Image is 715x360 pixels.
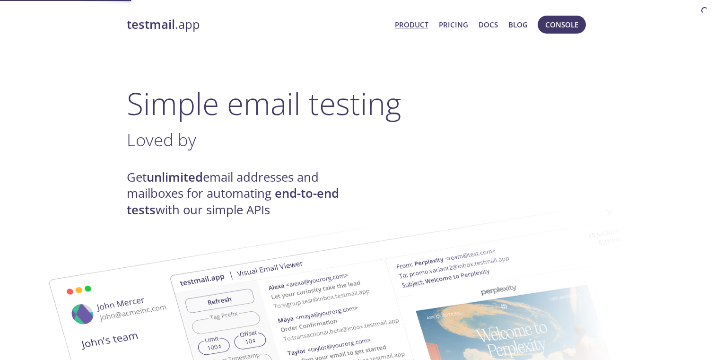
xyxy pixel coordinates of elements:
[127,85,588,122] h1: Simple email testing
[545,18,578,31] span: Console
[538,16,586,34] button: Console
[147,169,203,185] strong: unlimited
[127,128,196,151] span: Loved by
[479,18,498,31] a: Docs
[395,18,428,31] a: Product
[127,16,175,33] strong: testmail
[127,185,339,218] strong: end-to-end tests
[439,18,468,31] a: Pricing
[127,169,357,218] h4: Get email addresses and mailboxes for automating with our simple APIs
[127,17,387,33] a: testmail.app
[508,18,528,31] a: Blog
